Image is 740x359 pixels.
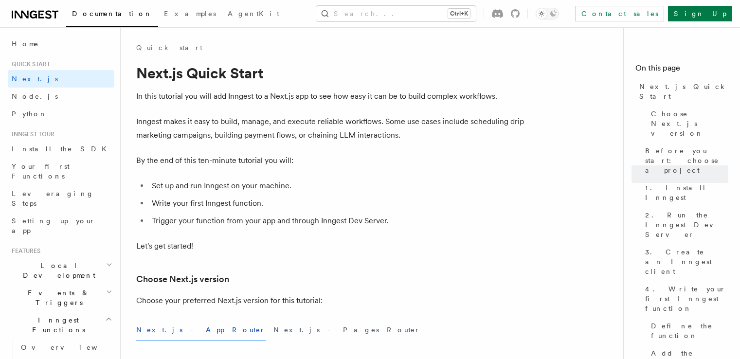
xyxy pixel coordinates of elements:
[8,284,114,311] button: Events & Triggers
[8,288,106,307] span: Events & Triggers
[136,239,525,253] p: Let's get started!
[136,154,525,167] p: By the end of this ten-minute tutorial you will:
[66,3,158,27] a: Documentation
[645,247,728,276] span: 3. Create an Inngest client
[645,284,728,313] span: 4. Write your first Inngest function
[651,321,728,341] span: Define the function
[8,35,114,53] a: Home
[149,214,525,228] li: Trigger your function from your app and through Inngest Dev Server.
[8,311,114,339] button: Inngest Functions
[8,70,114,88] a: Next.js
[12,75,58,83] span: Next.js
[12,162,70,180] span: Your first Functions
[12,190,94,207] span: Leveraging Steps
[136,43,202,53] a: Quick start
[641,179,728,206] a: 1. Install Inngest
[136,319,266,341] button: Next.js - App Router
[12,92,58,100] span: Node.js
[668,6,732,21] a: Sign Up
[222,3,285,26] a: AgentKit
[641,142,728,179] a: Before you start: choose a project
[136,90,525,103] p: In this tutorial you will add Inngest to a Next.js app to see how easy it can be to build complex...
[641,243,728,280] a: 3. Create an Inngest client
[645,210,728,239] span: 2. Run the Inngest Dev Server
[158,3,222,26] a: Examples
[647,105,728,142] a: Choose Next.js version
[8,88,114,105] a: Node.js
[635,78,728,105] a: Next.js Quick Start
[12,110,47,118] span: Python
[641,206,728,243] a: 2. Run the Inngest Dev Server
[8,105,114,123] a: Python
[647,317,728,344] a: Define the function
[149,197,525,210] li: Write your first Inngest function.
[136,272,229,286] a: Choose Next.js version
[641,280,728,317] a: 4. Write your first Inngest function
[17,339,114,356] a: Overview
[136,294,525,307] p: Choose your preferred Next.js version for this tutorial:
[645,183,728,202] span: 1. Install Inngest
[8,130,54,138] span: Inngest tour
[273,319,420,341] button: Next.js - Pages Router
[12,217,95,234] span: Setting up your app
[8,185,114,212] a: Leveraging Steps
[316,6,476,21] button: Search...Ctrl+K
[8,158,114,185] a: Your first Functions
[8,315,105,335] span: Inngest Functions
[575,6,664,21] a: Contact sales
[21,343,121,351] span: Overview
[228,10,279,18] span: AgentKit
[8,261,106,280] span: Local Development
[72,10,152,18] span: Documentation
[8,257,114,284] button: Local Development
[8,60,50,68] span: Quick start
[136,115,525,142] p: Inngest makes it easy to build, manage, and execute reliable workflows. Some use cases include sc...
[448,9,470,18] kbd: Ctrl+K
[645,146,728,175] span: Before you start: choose a project
[8,247,40,255] span: Features
[136,64,525,82] h1: Next.js Quick Start
[8,140,114,158] a: Install the SDK
[12,145,112,153] span: Install the SDK
[651,109,728,138] span: Choose Next.js version
[536,8,559,19] button: Toggle dark mode
[164,10,216,18] span: Examples
[639,82,728,101] span: Next.js Quick Start
[635,62,728,78] h4: On this page
[8,212,114,239] a: Setting up your app
[12,39,39,49] span: Home
[149,179,525,193] li: Set up and run Inngest on your machine.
